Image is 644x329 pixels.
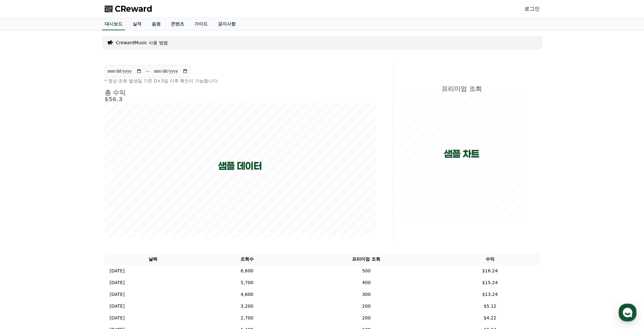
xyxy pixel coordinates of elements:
[292,277,440,289] td: 400
[202,312,292,324] td: 2,700
[105,78,376,84] p: * 영상 조회 발생일 기준 D+3일 이후 확인이 가능합니다.
[82,202,122,218] a: 설정
[2,202,42,218] a: 홈
[110,315,125,321] p: [DATE]
[110,291,125,298] p: [DATE]
[292,253,440,265] th: 프리미엄 조회
[213,18,241,30] a: 공지사항
[166,18,189,30] a: 콘텐츠
[115,4,152,14] span: CReward
[116,39,168,46] a: CrewardMusic 사용 방법
[42,202,82,218] a: 대화
[440,300,540,312] td: $5.12
[202,253,292,265] th: 조회수
[98,211,106,216] span: 설정
[292,300,440,312] td: 200
[292,312,440,324] td: 200
[105,89,376,96] h4: 총 수익
[105,4,152,14] a: CReward
[444,148,479,160] p: 샘플 차트
[399,85,524,92] h4: 프리미엄 조회
[110,279,125,286] p: [DATE]
[102,18,125,30] a: 대시보드
[440,277,540,289] td: $15.24
[20,211,24,216] span: 홈
[524,5,540,13] a: 로그인
[110,303,125,310] p: [DATE]
[110,268,125,274] p: [DATE]
[202,289,292,300] td: 4,600
[440,253,540,265] th: 수익
[147,18,166,30] a: 음원
[292,265,440,277] td: 500
[202,277,292,289] td: 5,700
[440,265,540,277] td: $16.24
[58,212,66,217] span: 대화
[292,289,440,300] td: 300
[440,289,540,300] td: $13.24
[105,253,202,265] th: 날짜
[128,18,147,30] a: 실적
[218,160,262,172] p: 샘플 데이터
[440,312,540,324] td: $4.22
[202,265,292,277] td: 6,600
[146,67,150,75] p: ~
[105,96,376,102] h5: $56.3
[202,300,292,312] td: 3,200
[189,18,213,30] a: 가이드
